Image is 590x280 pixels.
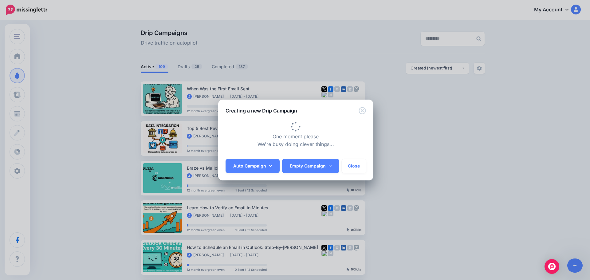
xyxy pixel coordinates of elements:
[359,107,366,115] button: Close
[258,125,334,148] span: One moment please We're busy doing clever things...
[282,159,339,173] a: Empty Campaign
[226,107,297,114] h5: Creating a new Drip Campaign
[342,159,366,173] button: Close
[226,159,280,173] a: Auto Campaign
[545,259,559,274] div: Open Intercom Messenger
